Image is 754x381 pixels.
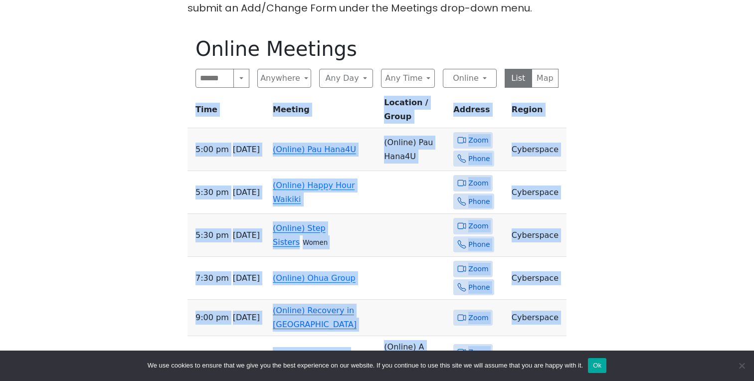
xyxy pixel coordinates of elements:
[380,128,449,171] td: (Online) Pau Hana4U
[319,69,373,88] button: Any Day
[269,96,380,128] th: Meeting
[257,69,311,88] button: Anywhere
[195,311,229,325] span: 9:00 PM
[508,214,566,257] td: Cyberspace
[273,223,326,247] a: (Online) Step Sisters
[468,346,488,359] span: Zoom
[449,96,508,128] th: Address
[508,257,566,300] td: Cyberspace
[508,300,566,336] td: Cyberspace
[508,96,566,128] th: Region
[188,96,269,128] th: Time
[508,128,566,171] td: Cyberspace
[273,145,356,154] a: (Online) Pau Hana4U
[468,220,488,232] span: Zoom
[443,69,497,88] button: Online
[505,69,532,88] button: List
[532,69,559,88] button: Map
[381,69,435,88] button: Any Time
[303,239,328,246] small: Women
[233,228,260,242] span: [DATE]
[233,69,249,88] button: Search
[233,186,260,199] span: [DATE]
[273,349,349,373] a: (Online) A Spiritual Awakening
[468,238,490,251] span: Phone
[195,186,229,199] span: 5:30 PM
[588,358,606,373] button: Ok
[468,312,488,324] span: Zoom
[468,281,490,294] span: Phone
[468,195,490,208] span: Phone
[233,271,260,285] span: [DATE]
[195,271,229,285] span: 7:30 PM
[233,143,260,157] span: [DATE]
[195,228,229,242] span: 5:30 PM
[148,361,583,371] span: We use cookies to ensure that we give you the best experience on our website. If you continue to ...
[273,181,355,204] a: (Online) Happy Hour Waikiki
[273,273,356,283] a: (Online) Ohua Group
[468,153,490,165] span: Phone
[737,361,747,371] span: No
[468,177,488,190] span: Zoom
[508,171,566,214] td: Cyberspace
[195,37,559,61] h1: Online Meetings
[468,263,488,275] span: Zoom
[233,311,260,325] span: [DATE]
[273,306,357,329] a: (Online) Recovery in [GEOGRAPHIC_DATA]
[195,143,229,157] span: 5:00 PM
[195,69,234,88] input: Search
[468,134,488,147] span: Zoom
[380,96,449,128] th: Location / Group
